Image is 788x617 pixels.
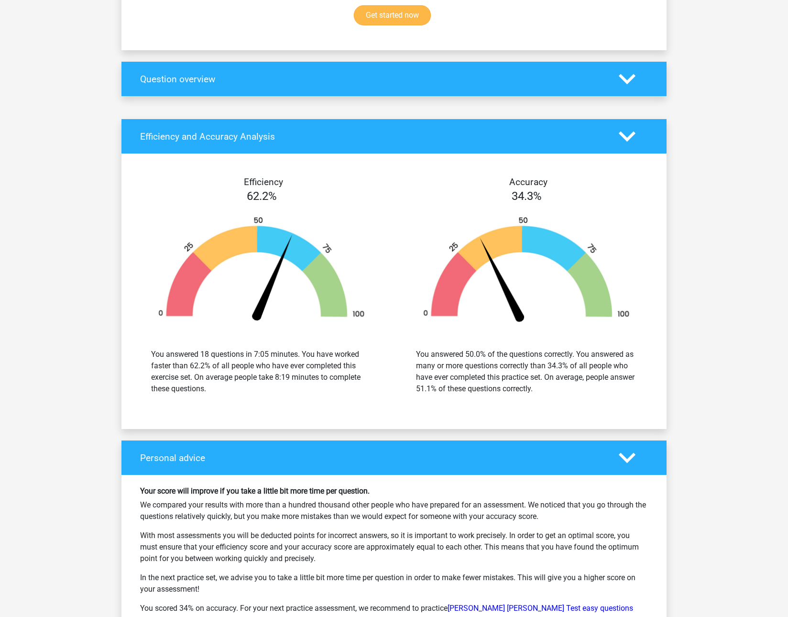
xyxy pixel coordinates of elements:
[140,530,648,564] p: With most assessments you will be deducted points for incorrect answers, so it is important to wo...
[408,216,645,326] img: 34.f45c3573b1f5.png
[247,189,277,203] span: 62.2%
[140,131,604,142] h4: Efficiency and Accuracy Analysis
[140,572,648,595] p: In the next practice set, we advise you to take a little bit more time per question in order to m...
[512,189,542,203] span: 34.3%
[140,176,387,187] h4: Efficiency
[140,486,648,496] h6: Your score will improve if you take a little bit more time per question.
[140,499,648,522] p: We compared your results with more than a hundred thousand other people who have prepared for an ...
[405,176,652,187] h4: Accuracy
[354,5,431,25] a: Get started now
[143,216,380,326] img: 62.432dcb61f442.png
[140,603,648,614] p: You scored 34% on accuracy. For your next practice assessment, we recommend to practice
[151,349,372,395] div: You answered 18 questions in 7:05 minutes. You have worked faster than 62.2% of all people who ha...
[416,349,637,395] div: You answered 50.0% of the questions correctly. You answered as many or more questions correctly t...
[140,452,604,463] h4: Personal advice
[448,604,633,613] a: [PERSON_NAME] [PERSON_NAME] Test easy questions
[140,74,604,85] h4: Question overview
